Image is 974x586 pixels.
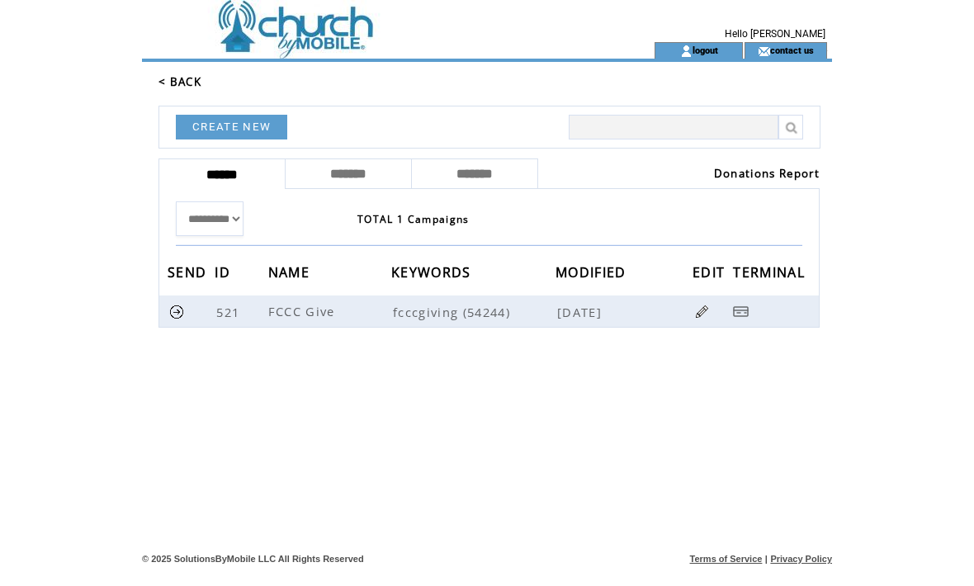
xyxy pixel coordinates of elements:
span: TOTAL 1 Campaigns [357,212,470,226]
a: contact us [770,45,814,55]
a: KEYWORDS [391,267,475,276]
span: EDIT [693,259,729,290]
span: TERMINAL [733,259,809,290]
span: fcccgiving (54244) [393,304,554,320]
a: < BACK [158,74,201,89]
a: NAME [268,267,314,276]
span: | [765,554,768,564]
a: Terms of Service [690,554,763,564]
a: logout [693,45,718,55]
span: Hello [PERSON_NAME] [725,28,825,40]
span: © 2025 SolutionsByMobile LLC All Rights Reserved [142,554,364,564]
span: FCCC Give [268,303,339,319]
span: SEND [168,259,210,290]
a: Privacy Policy [770,554,832,564]
a: ID [215,267,234,276]
a: Donations Report [714,166,820,181]
span: ID [215,259,234,290]
img: contact_us_icon.gif [758,45,770,58]
span: [DATE] [557,304,606,320]
span: KEYWORDS [391,259,475,290]
a: MODIFIED [556,267,631,276]
span: 521 [216,304,243,320]
a: CREATE NEW [176,115,287,139]
span: MODIFIED [556,259,631,290]
span: NAME [268,259,314,290]
img: account_icon.gif [680,45,693,58]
